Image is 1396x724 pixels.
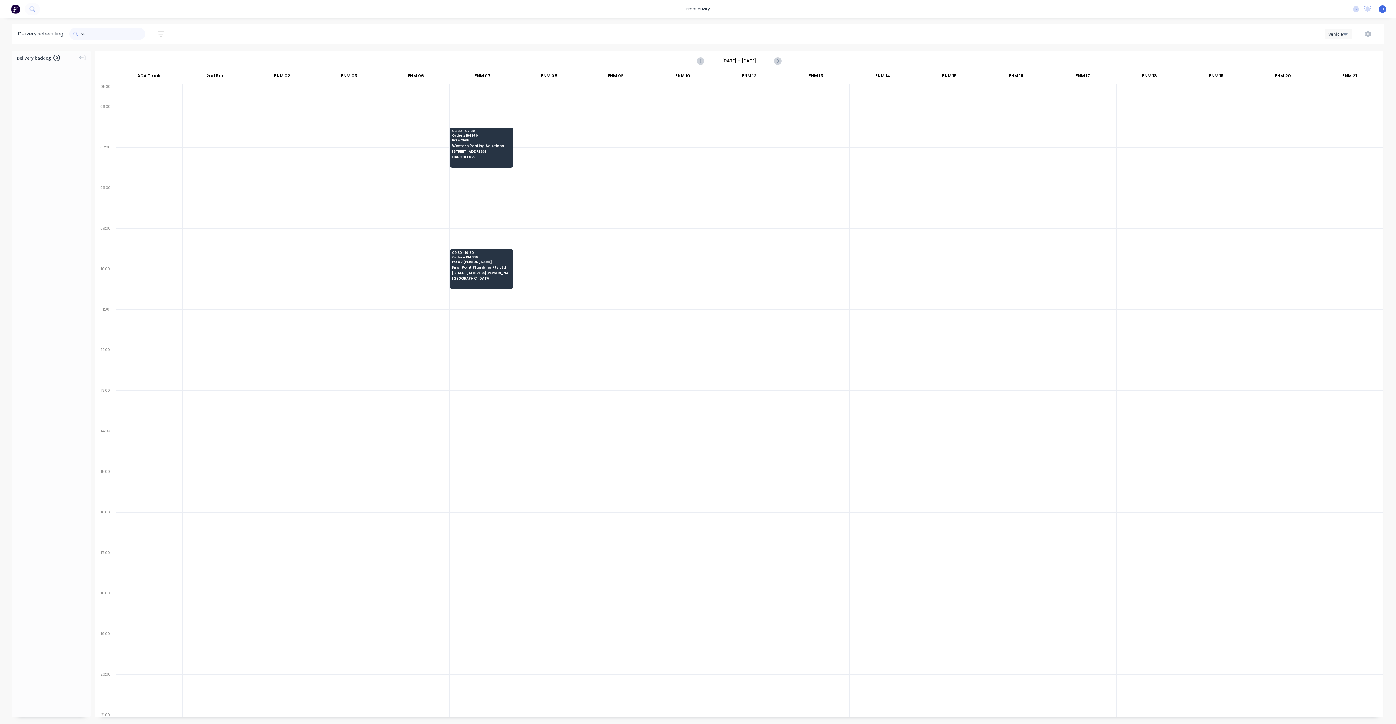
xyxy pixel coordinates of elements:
[249,71,315,84] div: FNM 02
[95,509,116,549] div: 16:00
[783,71,849,84] div: FNM 13
[452,260,511,264] span: PO # 7 [PERSON_NAME]
[983,71,1049,84] div: FNM 16
[95,427,116,468] div: 14:00
[17,55,51,61] span: Delivery backlog
[95,184,116,225] div: 08:00
[95,468,116,509] div: 15:00
[452,150,511,153] span: [STREET_ADDRESS]
[452,277,511,280] span: [GEOGRAPHIC_DATA]
[1316,71,1383,84] div: FNM 21
[95,103,116,144] div: 06:00
[95,549,116,590] div: 17:00
[95,83,116,103] div: 05:30
[12,24,69,44] div: Delivery scheduling
[849,71,916,84] div: FNM 14
[716,71,783,84] div: FNM 12
[95,306,116,346] div: 11:00
[182,71,249,84] div: 2nd Run
[383,71,449,84] div: FNM 06
[452,255,511,259] span: Order # 194880
[683,5,713,14] div: productivity
[452,251,511,254] span: 09:30 - 10:30
[452,144,511,148] span: Western Roofing Solutions
[649,71,716,84] div: FNM 10
[95,225,116,265] div: 09:00
[95,589,116,630] div: 18:00
[95,711,116,719] div: 21:00
[1116,71,1183,84] div: FNM 18
[1381,6,1384,12] span: F1
[583,71,649,84] div: FNM 09
[1050,71,1116,84] div: FNM 17
[1183,71,1249,84] div: FNM 19
[1325,29,1352,39] button: Vehicle
[1328,31,1346,37] div: Vehicle
[95,144,116,184] div: 07:00
[115,71,182,84] div: ACA Truck
[316,71,382,84] div: FNM 03
[95,387,116,427] div: 13:00
[95,630,116,671] div: 19:00
[452,134,511,137] span: Order # 194970
[452,265,511,269] span: First Point Plumbing Pty Ltd
[452,129,511,133] span: 06:30 - 07:30
[81,28,145,40] input: Search for orders
[449,71,516,84] div: FNM 07
[95,265,116,306] div: 10:00
[53,55,60,61] span: 0
[516,71,582,84] div: FNM 08
[452,138,511,142] span: PO # 2565
[1250,71,1316,84] div: FNM 20
[95,671,116,711] div: 20:00
[95,346,116,387] div: 12:00
[916,71,982,84] div: FNM 15
[11,5,20,14] img: Factory
[452,155,511,159] span: CABOOLTURE
[452,271,511,275] span: [STREET_ADDRESS][PERSON_NAME]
